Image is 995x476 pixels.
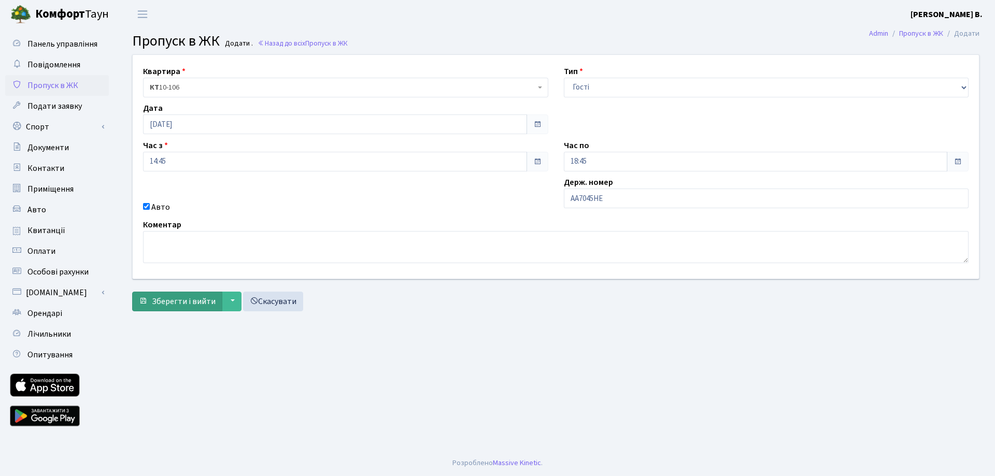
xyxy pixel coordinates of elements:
[5,158,109,179] a: Контакти
[5,282,109,303] a: [DOMAIN_NAME]
[10,4,31,25] img: logo.png
[27,204,46,215] span: Авто
[5,75,109,96] a: Пропуск в ЖК
[5,137,109,158] a: Документи
[452,457,543,469] div: Розроблено .
[5,220,109,241] a: Квитанції
[223,39,253,48] small: Додати .
[493,457,541,468] a: Massive Kinetic
[5,241,109,262] a: Оплати
[943,28,979,39] li: Додати
[5,96,109,117] a: Подати заявку
[27,246,55,257] span: Оплати
[5,54,109,75] a: Повідомлення
[132,292,222,311] button: Зберегти і вийти
[143,65,186,78] label: Квартира
[564,139,589,152] label: Час по
[27,225,65,236] span: Квитанції
[258,38,348,48] a: Назад до всіхПропуск в ЖК
[27,328,71,340] span: Лічильники
[5,262,109,282] a: Особові рахунки
[564,189,969,208] input: AA0001AA
[151,201,170,213] label: Авто
[35,6,85,22] b: Комфорт
[854,23,995,45] nav: breadcrumb
[27,163,64,174] span: Контакти
[130,6,155,23] button: Переключити навігацію
[5,303,109,324] a: Орендарі
[143,102,163,114] label: Дата
[27,38,97,50] span: Панель управління
[5,324,109,344] a: Лічильники
[150,82,535,93] span: <b>КТ</b>&nbsp;&nbsp;&nbsp;&nbsp;10-106
[143,139,168,152] label: Час з
[911,8,983,21] a: [PERSON_NAME] В.
[143,219,181,231] label: Коментар
[27,142,69,153] span: Документи
[899,28,943,39] a: Пропуск в ЖК
[305,38,348,48] span: Пропуск в ЖК
[869,28,888,39] a: Admin
[27,349,73,360] span: Опитування
[152,296,216,307] span: Зберегти і вийти
[143,78,548,97] span: <b>КТ</b>&nbsp;&nbsp;&nbsp;&nbsp;10-106
[564,176,613,189] label: Держ. номер
[5,34,109,54] a: Панель управління
[911,9,983,20] b: [PERSON_NAME] В.
[27,183,74,195] span: Приміщення
[27,308,62,319] span: Орендарі
[27,266,89,278] span: Особові рахунки
[150,82,159,93] b: КТ
[5,344,109,365] a: Опитування
[132,31,220,51] span: Пропуск в ЖК
[27,80,78,91] span: Пропуск в ЖК
[27,100,82,112] span: Подати заявку
[27,59,80,70] span: Повідомлення
[5,117,109,137] a: Спорт
[243,292,303,311] a: Скасувати
[5,199,109,220] a: Авто
[564,65,583,78] label: Тип
[5,179,109,199] a: Приміщення
[35,6,109,23] span: Таун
